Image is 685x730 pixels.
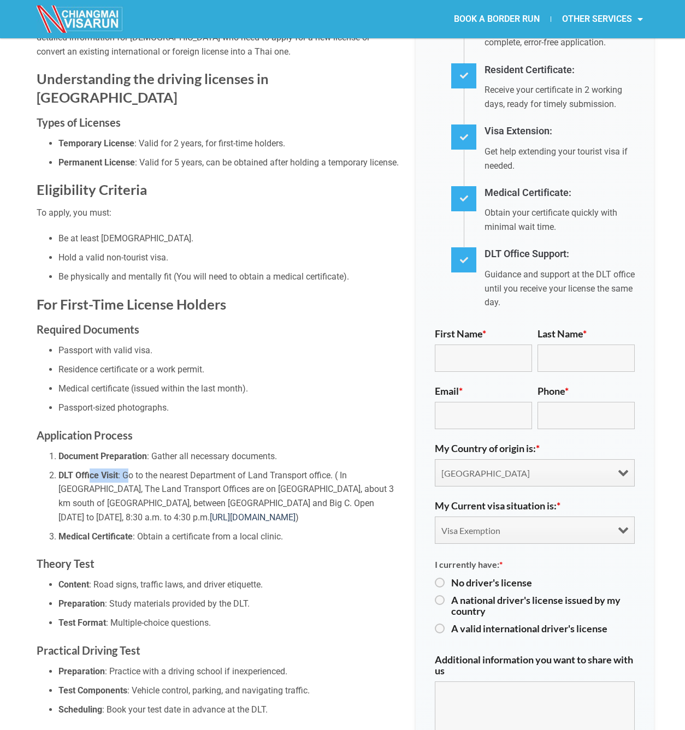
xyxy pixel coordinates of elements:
[37,181,399,199] h2: Eligibility Criteria
[58,685,127,696] strong: Test Components
[58,138,134,149] strong: Temporary License
[58,451,147,461] strong: Document Preparation
[451,595,635,616] label: A national driver's license issued by my country
[58,468,399,524] li: : Go to the nearest Department of Land Transport office. ( In [GEOGRAPHIC_DATA], The Land Transpo...
[485,246,640,262] h4: DLT Office Support:
[435,500,560,511] label: My Current visa situation is:
[485,185,640,201] h4: Medical Certificate:
[443,7,551,32] a: BOOK A BORDER RUN
[58,156,399,170] li: : Valid for 5 years, can be obtained after holding a temporary license.
[435,328,486,339] label: First Name
[58,401,399,415] li: Passport-sized photographs.
[58,684,399,698] li: : Vehicle control, parking, and navigating traffic.
[58,579,89,590] strong: Content
[37,114,399,131] h3: Types of Licenses
[58,470,118,480] strong: DLT Office Visit
[58,232,399,246] li: Be at least [DEMOGRAPHIC_DATA].
[58,136,399,151] li: : Valid for 2 years, for first-time holders.
[58,578,399,592] li: : Road signs, traffic laws, and driver etiquette.
[538,328,587,339] label: Last Name
[485,145,640,173] p: Get help extending your tourist visa if needed.
[342,7,654,32] nav: Menu
[451,577,635,588] label: No driver's license
[58,598,105,609] strong: Preparation
[58,270,399,284] li: Be physically and mentally fit (You will need to obtain a medical certificate).
[37,321,399,338] h3: Required Documents
[451,623,635,634] label: A valid international driver's license
[58,618,106,628] strong: Test Format
[435,559,503,569] span: I currently have:
[58,530,399,544] li: : Obtain a certificate from a local clinic.
[37,555,399,572] h3: Theory Test
[485,62,640,78] h4: Resident Certificate:
[58,363,399,377] li: Residence certificate or a work permit.
[37,642,399,659] h3: Practical Driving Test
[37,426,399,444] h3: Application Process
[435,385,463,396] label: Email
[37,206,399,220] p: To apply, you must:
[58,449,399,464] li: : Gather all necessary documents.
[485,268,640,310] p: Guidance and support at the DLT office until you receive your license the same day.
[485,123,640,139] h4: Visa Extension:
[58,704,102,715] strong: Scheduling
[58,382,399,396] li: Medical certificate (issued within the last month).
[58,664,399,679] li: : Practice with a driving school if inexperienced.
[58,597,399,611] li: : Study materials provided by the DLT.
[37,295,399,313] h2: For First-Time License Holders
[210,512,296,523] a: [URL][DOMAIN_NAME]
[435,443,540,454] label: My Country of origin is:
[58,251,399,265] li: Hold a valid non-tourist visa.
[485,83,640,111] p: Receive your certificate in 2 working days, ready for timely submission.
[58,343,399,358] li: Passport with valid visa.
[58,157,135,168] strong: Permanent License
[58,616,399,630] li: : Multiple-choice questions.
[485,206,640,234] p: Obtain your certificate quickly with minimal wait time.
[435,654,635,676] label: Additional information you want to share with us
[58,703,399,717] li: : Book your test date in advance at the DLT.
[538,385,569,396] label: Phone
[58,531,133,542] strong: Medical Certificate
[551,7,654,32] a: OTHER SERVICES
[37,70,399,106] h2: Understanding the driving licenses in [GEOGRAPHIC_DATA]
[58,666,105,676] strong: Preparation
